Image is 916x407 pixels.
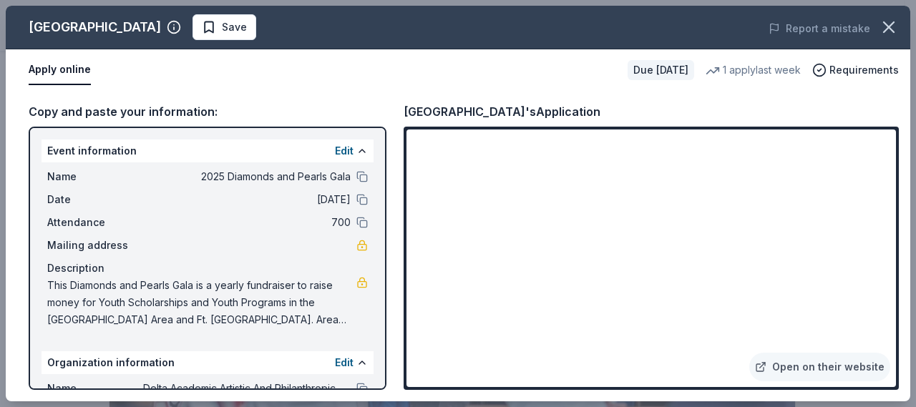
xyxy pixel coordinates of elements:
button: Edit [335,354,354,371]
button: Report a mistake [769,20,870,37]
span: Delta Academic Artistic And Philanthropic Foundation [143,380,351,397]
span: 2025 Diamonds and Pearls Gala [143,168,351,185]
span: Date [47,191,143,208]
button: Apply online [29,55,91,85]
div: Copy and paste your information: [29,102,386,121]
button: Edit [335,142,354,160]
button: Save [193,14,256,40]
div: Organization information [42,351,374,374]
div: [GEOGRAPHIC_DATA]'s Application [404,102,600,121]
span: [DATE] [143,191,351,208]
span: Mailing address [47,237,143,254]
div: [GEOGRAPHIC_DATA] [29,16,161,39]
span: Requirements [829,62,899,79]
div: Due [DATE] [628,60,694,80]
span: Name [47,168,143,185]
a: Open on their website [749,353,890,381]
div: 1 apply last week [706,62,801,79]
span: Attendance [47,214,143,231]
span: 700 [143,214,351,231]
span: Save [222,19,247,36]
span: This Diamonds and Pearls Gala is a yearly fundraiser to raise money for Youth Scholarships and Yo... [47,277,356,328]
button: Requirements [812,62,899,79]
div: Description [47,260,368,277]
span: Name [47,380,143,397]
div: Event information [42,139,374,162]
